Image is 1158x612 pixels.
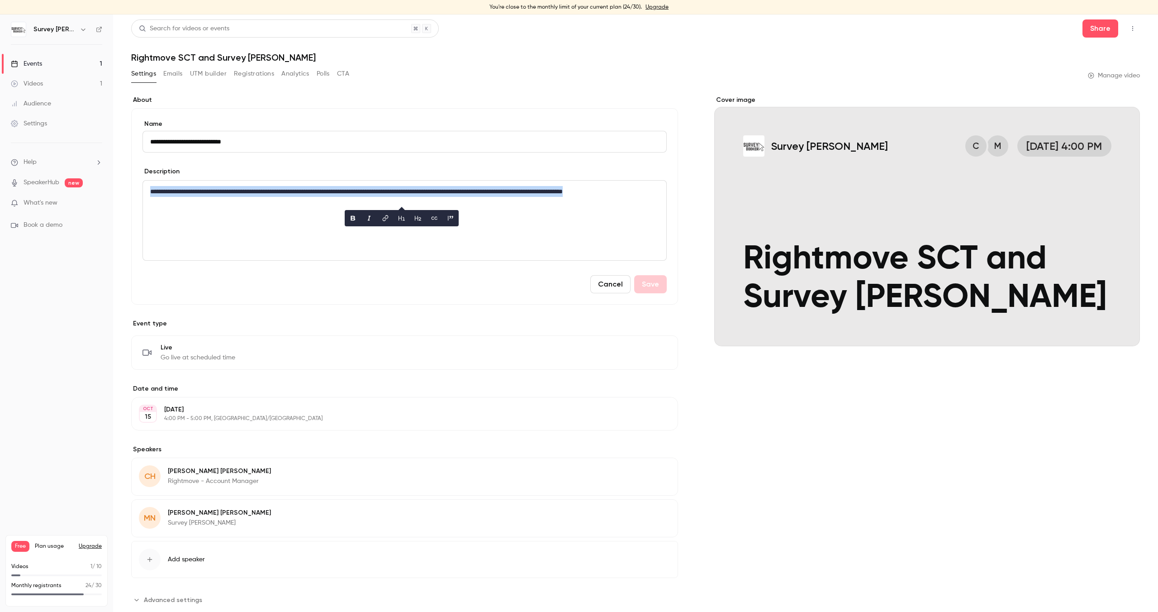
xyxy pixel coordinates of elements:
[163,67,182,81] button: Emails
[234,67,274,81] button: Registrations
[7,212,174,239] div: user says…
[14,110,141,128] div: Could you share that link with your speaker please?
[7,96,148,134] div: Hey [PERSON_NAME],Could you share that link with your speaker please?[URL][DOMAIN_NAME]Add reaction
[39,78,90,85] b: [PERSON_NAME]
[362,211,376,225] button: italic
[59,176,166,185] div: Thanks for the very quick support
[98,217,166,226] div: Have a great evening
[7,13,174,75] div: user says…
[168,467,271,476] p: [PERSON_NAME] [PERSON_NAME]
[55,191,174,211] div: Should have thought about VPN!
[24,220,62,230] span: Book a demo
[131,384,678,393] label: Date and time
[131,541,678,578] button: Add speaker
[144,470,156,483] span: CH
[85,583,91,588] span: 24
[131,593,208,607] button: Advanced settings
[28,296,36,304] button: Emoji picker
[144,512,156,524] span: MN
[35,543,73,550] span: Plan usage
[131,499,678,537] div: MN[PERSON_NAME] [PERSON_NAME]Survey [PERSON_NAME]
[714,96,1140,346] section: Cover image
[14,244,98,253] div: Have a great evening too!
[44,5,103,11] h1: [PERSON_NAME]
[140,406,156,412] div: OCT
[143,181,666,260] div: editor
[40,40,166,49] div: Tried clear cache and hard reload
[168,518,271,527] p: Survey [PERSON_NAME]
[145,412,151,421] p: 15
[142,180,667,261] section: description
[52,171,174,191] div: Thanks for the very quick support
[168,555,205,564] span: Add speaker
[40,18,166,36] div: Camera and microphone permissions are given
[131,458,678,496] div: CH[PERSON_NAME] [PERSON_NAME]Rightmove - Account Manager
[155,293,170,307] button: Send a message…
[7,239,174,278] div: Salim says…
[11,582,62,590] p: Monthly registrants
[7,96,174,141] div: Salim says…
[131,319,678,328] p: Event type
[11,158,102,167] li: help-dropdown-opener
[40,146,166,164] div: thanks - joining with [PERSON_NAME] too
[281,67,309,81] button: Analytics
[11,541,29,552] span: Free
[164,415,630,422] p: 4:00 PM - 5:00 PM, [GEOGRAPHIC_DATA]/[GEOGRAPHIC_DATA]
[7,76,174,96] div: Salim says…
[142,4,159,21] button: Home
[11,563,28,571] p: Videos
[62,196,166,206] div: Should have thought about VPN!
[131,593,678,607] section: Advanced settings
[590,275,631,293] button: Cancel
[337,67,349,81] button: CTA
[131,445,678,454] label: Speakers
[33,13,174,68] div: Camera and microphone permissions are givenTried clear cache and hard reloadTried Chrome, incogni...
[7,171,174,191] div: user says…
[90,563,102,571] p: / 10
[7,191,174,212] div: user says…
[7,239,105,258] div: Have a great evening too![PERSON_NAME] • [DATE]Add reaction
[91,199,102,207] iframe: Noticeable Trigger
[142,167,180,176] label: Description
[164,405,630,414] p: [DATE]
[43,296,50,304] button: Gif picker
[11,22,26,37] img: Survey Booker CRM
[1088,71,1140,80] a: Manage video
[6,4,23,21] button: go back
[11,119,47,128] div: Settings
[24,178,59,187] a: SpeakerHub
[33,25,76,34] h6: Survey [PERSON_NAME]
[39,77,154,86] div: joined the conversation
[168,477,271,486] p: Rightmove - Account Manager
[7,141,174,170] div: user says…
[27,77,36,86] img: Profile image for Salim
[714,96,1140,105] label: Cover image
[159,4,175,20] div: Close
[161,343,235,352] span: Live
[11,79,43,88] div: Videos
[14,296,21,304] button: Upload attachment
[142,120,667,129] label: Name
[14,260,85,266] div: [PERSON_NAME] • [DATE]
[346,211,360,225] button: bold
[168,508,271,517] p: [PERSON_NAME] [PERSON_NAME]
[33,141,174,169] div: thanks - joining with [PERSON_NAME] too
[144,595,202,605] span: Advanced settings
[24,198,57,208] span: What's new
[79,543,102,550] button: Upgrade
[66,120,136,127] a: [URL][DOMAIN_NAME]
[8,277,173,293] textarea: Message…
[65,178,83,187] span: new
[131,96,678,105] label: About
[11,99,51,108] div: Audience
[645,4,669,11] a: Upgrade
[91,212,174,232] div: Have a great evening
[161,353,235,362] span: Go live at scheduled time
[1082,19,1118,38] button: Share
[131,67,156,81] button: Settings
[131,52,1140,63] h1: Rightmove SCT and Survey [PERSON_NAME]
[90,564,92,569] span: 1
[57,296,65,304] button: Start recording
[14,102,141,111] div: Hey [PERSON_NAME],
[443,211,458,225] button: blockquote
